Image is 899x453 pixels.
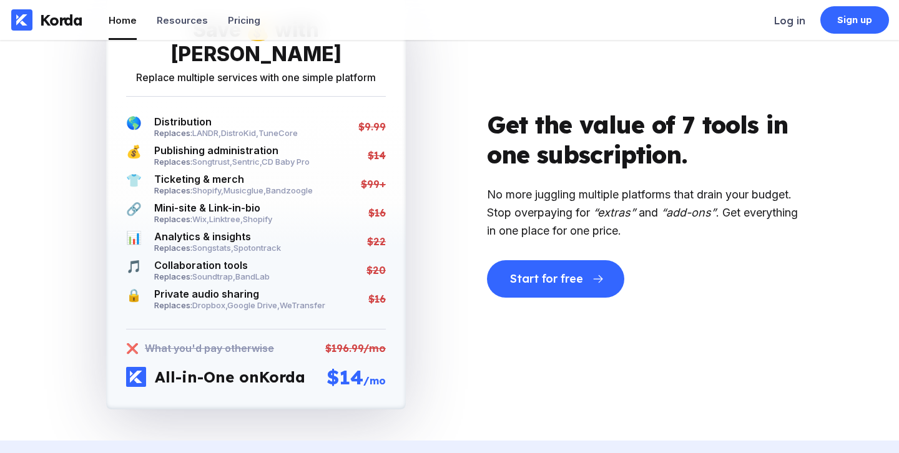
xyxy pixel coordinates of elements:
[126,115,142,138] span: 🌎
[154,300,192,310] span: Replaces:
[232,157,262,167] a: Sentric,
[235,271,270,281] a: BandLab
[224,185,266,195] a: Musicglue,
[157,14,208,26] div: Resources
[154,288,325,300] div: Private audio sharing
[593,206,636,219] q: extras
[192,157,232,167] span: Songtrust ,
[227,300,280,310] span: Google Drive ,
[154,214,192,224] span: Replaces:
[262,157,310,167] a: CD Baby Pro
[192,185,224,195] a: Shopify,
[154,185,192,195] span: Replaces:
[221,128,258,138] span: DistroKid ,
[145,342,274,354] div: What you'd pay otherwise
[192,214,209,224] a: Wix,
[227,300,280,310] a: Google Drive,
[487,260,624,298] button: Start for free
[774,14,805,27] div: Log in
[154,144,310,157] div: Publishing administration
[154,271,192,281] span: Replaces:
[243,214,272,224] a: Shopify
[154,243,192,253] span: Replaces:
[192,157,232,167] a: Songtrust,
[820,6,889,34] a: Sign up
[126,259,142,281] span: 🎵
[232,157,262,167] span: Sentric ,
[154,128,192,138] span: Replaces:
[192,128,221,138] a: LANDR,
[126,342,139,354] div: ❌
[487,110,799,170] div: Get the value of 7 tools in one subscription.
[154,259,270,271] div: Collaboration tools
[280,300,325,310] a: WeTransfer
[192,214,209,224] span: Wix ,
[233,243,281,253] a: Spotontrack
[368,149,386,162] div: $14
[661,206,716,219] q: add-ons
[266,185,313,195] a: Bandzoogle
[126,17,386,66] div: Save 💰 with [PERSON_NAME]
[126,144,142,167] span: 💰
[154,157,192,167] span: Replaces:
[368,207,386,219] div: $16
[126,288,142,310] span: 🔒
[126,230,142,253] span: 📊
[221,128,258,138] a: DistroKid,
[363,374,386,387] span: /mo
[192,271,235,281] span: Soundtrap ,
[258,128,298,138] a: TuneCore
[224,185,266,195] span: Musicglue ,
[358,120,386,133] div: $9.99
[155,368,259,386] span: All-in-One on
[154,202,272,214] div: Mini-site & Link-in-bio
[368,293,386,305] div: $16
[487,186,799,240] div: No more juggling multiple platforms that drain your budget. Stop overpaying for and . Get everyth...
[325,342,386,354] div: $196.99/mo
[367,235,386,248] div: $22
[837,14,873,26] div: Sign up
[154,230,281,243] div: Analytics & insights
[192,243,233,253] a: Songstats,
[192,300,227,310] span: Dropbox ,
[366,264,386,276] div: $20
[155,368,305,386] div: Korda
[192,300,227,310] a: Dropbox,
[126,202,142,224] span: 🔗
[126,173,142,195] span: 👕
[192,185,224,195] span: Shopify ,
[228,14,260,26] div: Pricing
[209,214,243,224] a: Linktree,
[327,364,386,389] div: $14
[40,11,82,29] div: Korda
[109,14,137,26] div: Home
[487,261,624,274] a: Start for free
[192,243,233,253] span: Songstats ,
[192,271,235,281] a: Soundtrap,
[361,178,386,190] div: $99+
[136,71,376,84] div: Replace multiple services with one simple platform
[154,173,313,185] div: Ticketing & merch
[154,115,298,128] div: Distribution
[209,214,243,224] span: Linktree ,
[510,273,583,285] div: Start for free
[192,128,221,138] span: LANDR ,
